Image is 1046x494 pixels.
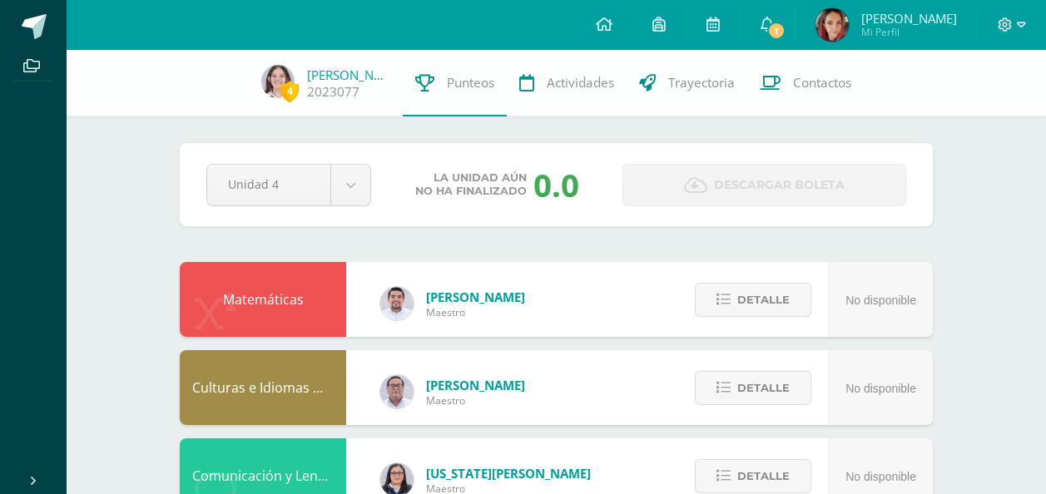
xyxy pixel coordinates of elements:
span: Descargar boleta [714,165,845,205]
a: Unidad 4 [207,165,370,205]
span: [US_STATE][PERSON_NAME] [426,465,591,482]
img: 1cdd0a7f21a1b83a6925c03ddac28e9e.png [815,8,849,42]
span: Detalle [737,461,790,492]
a: [PERSON_NAME] Noches [307,67,390,83]
span: Trayectoria [668,74,735,91]
span: [PERSON_NAME] [426,289,525,305]
span: Detalle [737,373,790,403]
a: Trayectoria [627,50,747,116]
span: [PERSON_NAME] [426,377,525,393]
span: No disponible [845,294,916,307]
div: 0.0 [533,163,579,206]
div: Matemáticas [180,262,346,337]
span: Unidad 4 [228,165,310,204]
a: Contactos [747,50,864,116]
span: [PERSON_NAME] [861,10,957,27]
span: Mi Perfil [861,25,957,39]
img: 1dc3b97bb891b8df9f4c0cb0359b6b14.png [380,287,414,320]
img: 5778bd7e28cf89dedf9ffa8080fc1cd8.png [380,375,414,408]
a: Actividades [507,50,627,116]
span: Detalle [737,284,790,315]
button: Detalle [695,459,811,493]
img: 8e64066e6089128660b77ac3f73f70a5.png [261,65,295,98]
button: Detalle [695,283,811,317]
span: No disponible [845,470,916,483]
button: Detalle [695,371,811,405]
a: Punteos [403,50,507,116]
span: Punteos [447,74,494,91]
a: 2023077 [307,83,359,101]
div: Culturas e Idiomas Mayas, Garífuna o Xinka [180,350,346,425]
span: Maestro [426,393,525,408]
span: Actividades [547,74,614,91]
span: 1 [767,22,786,40]
span: No disponible [845,382,916,395]
span: Contactos [793,74,851,91]
span: La unidad aún no ha finalizado [415,171,527,198]
span: Maestro [426,305,525,319]
span: 4 [280,81,299,101]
